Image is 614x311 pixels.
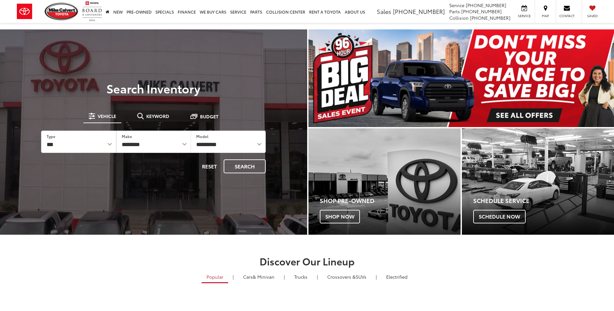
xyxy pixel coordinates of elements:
a: Cars [238,271,279,282]
span: Crossovers & [327,273,356,280]
a: Schedule Service Schedule Now [462,128,614,235]
label: Make [122,134,132,139]
a: Trucks [289,271,312,282]
li: | [315,273,319,280]
a: SUVs [322,271,371,282]
div: Toyota [462,128,614,235]
span: Map [538,14,553,18]
li: | [282,273,286,280]
h4: Shop Pre-Owned [320,198,461,204]
span: Shop Now [320,210,360,223]
span: Sales [377,7,391,16]
img: Mike Calvert Toyota [45,3,79,20]
a: Shop Pre-Owned Shop Now [308,128,461,235]
span: Service [517,14,531,18]
span: Service [449,2,464,8]
span: [PHONE_NUMBER] [470,15,510,21]
span: [PHONE_NUMBER] [393,7,445,16]
span: [PHONE_NUMBER] [466,2,506,8]
span: Vehicle [98,114,116,118]
label: Type [47,134,55,139]
h3: Search Inventory [27,82,280,95]
h4: Schedule Service [473,198,614,204]
span: Collision [449,15,469,21]
div: Toyota [308,128,461,235]
span: Keyword [146,114,169,118]
a: Electrified [381,271,412,282]
label: Model [196,134,208,139]
button: Reset [196,159,222,173]
span: Budget [200,114,218,119]
span: & Minivan [253,273,274,280]
span: Saved [585,14,599,18]
span: Contact [559,14,575,18]
li: | [231,273,235,280]
li: | [374,273,378,280]
span: Schedule Now [473,210,526,223]
h2: Discover Our Lineup [79,256,535,266]
button: Search [224,159,266,173]
a: Popular [202,271,228,283]
span: Parts [449,8,460,15]
span: [PHONE_NUMBER] [461,8,502,15]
